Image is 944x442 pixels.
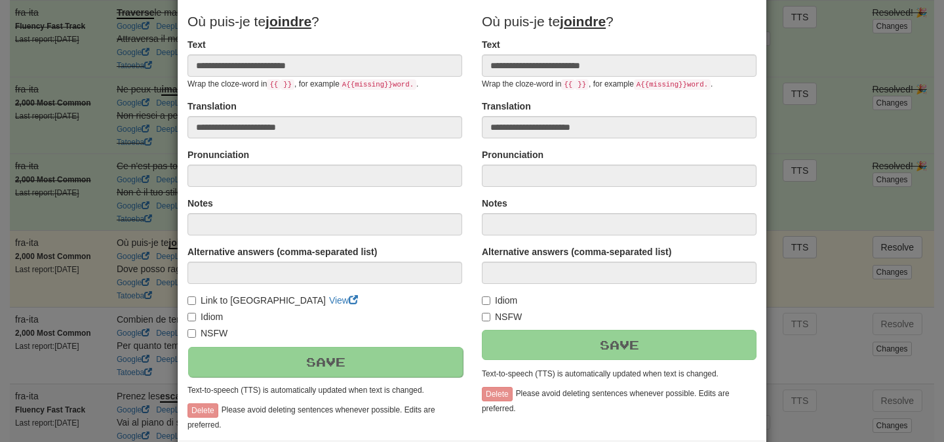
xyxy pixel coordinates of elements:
code: }} [575,79,589,90]
span: Où puis-je te ? [482,14,614,29]
u: joindre [265,14,311,29]
code: {{ [561,79,575,90]
input: NSFW [187,329,196,338]
button: Save [482,330,757,360]
small: Please avoid deleting sentences whenever possible. Edits are preferred. [482,389,730,412]
label: Notes [482,197,507,210]
input: Idiom [482,296,490,305]
input: Idiom [187,313,196,321]
small: Wrap the cloze-word in , for example . [482,79,713,89]
label: Idiom [482,294,517,307]
label: Text [482,38,500,51]
code: A {{ missing }} word. [634,79,711,90]
code: A {{ missing }} word. [340,79,416,90]
label: Notes [187,197,213,210]
small: Please avoid deleting sentences whenever possible. Edits are preferred. [187,405,435,429]
label: Alternative answers (comma-separated list) [482,245,671,258]
label: Pronunciation [482,148,543,161]
code: }} [281,79,294,90]
label: Pronunciation [187,148,249,161]
label: Translation [482,100,531,113]
label: NSFW [482,310,522,323]
button: Save [188,347,463,377]
u: joindre [560,14,606,29]
code: {{ [267,79,281,90]
label: Link to [GEOGRAPHIC_DATA] [187,294,326,307]
small: Wrap the cloze-word in , for example . [187,79,418,89]
small: Text-to-speech (TTS) is automatically updated when text is changed. [187,386,424,395]
button: Delete [187,403,218,418]
label: Alternative answers (comma-separated list) [187,245,377,258]
label: Idiom [187,310,223,323]
small: Text-to-speech (TTS) is automatically updated when text is changed. [482,369,718,378]
a: View [329,295,358,306]
label: Text [187,38,206,51]
input: Link to [GEOGRAPHIC_DATA] [187,296,196,305]
label: Translation [187,100,237,113]
label: NSFW [187,327,227,340]
span: Où puis-je te ? [187,14,319,29]
button: Delete [482,387,513,401]
input: NSFW [482,313,490,321]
